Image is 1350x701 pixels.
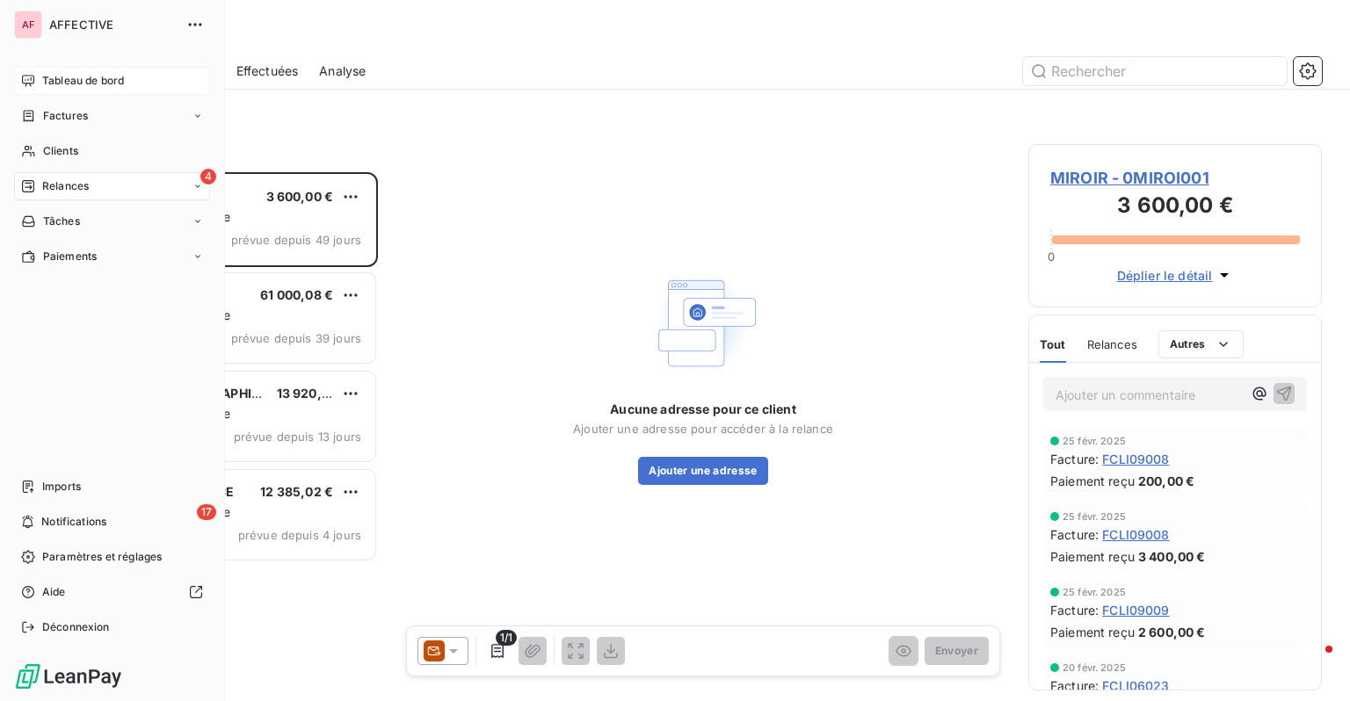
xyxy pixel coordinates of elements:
[43,108,88,124] span: Factures
[1050,676,1099,695] span: Facture :
[1290,641,1332,683] iframe: Intercom live chat
[14,207,210,235] a: Tâches
[1023,57,1287,85] input: Rechercher
[1158,330,1244,358] button: Autres
[260,484,333,499] span: 12 385,02 €
[14,662,123,690] img: Logo LeanPay
[925,637,989,665] button: Envoyer
[42,73,124,89] span: Tableau de bord
[1063,436,1126,446] span: 25 févr. 2025
[1063,587,1126,597] span: 25 févr. 2025
[319,62,366,80] span: Analyse
[1050,623,1135,641] span: Paiement reçu
[14,543,210,571] a: Paramètres et réglages
[610,401,795,418] span: Aucune adresse pour ce client
[42,584,66,600] span: Aide
[42,178,89,194] span: Relances
[277,386,350,401] span: 13 920,00 €
[14,172,210,200] a: 4Relances
[200,169,216,184] span: 4
[1040,337,1066,351] span: Tout
[573,422,833,436] span: Ajouter une adresse pour accéder à la relance
[84,172,378,701] div: grid
[1050,450,1099,468] span: Facture :
[638,457,767,485] button: Ajouter une adresse
[14,102,210,130] a: Factures
[496,630,517,646] span: 1/1
[42,619,110,635] span: Déconnexion
[43,249,97,264] span: Paiements
[43,143,78,159] span: Clients
[14,11,42,39] div: AF
[14,137,210,165] a: Clients
[1117,266,1213,285] span: Déplier le détail
[1102,525,1169,544] span: FCLI09008
[43,213,80,229] span: Tâches
[42,549,162,565] span: Paramètres et réglages
[231,331,361,345] span: prévue depuis 39 jours
[231,233,361,247] span: prévue depuis 49 jours
[1050,601,1099,619] span: Facture :
[1050,472,1135,490] span: Paiement reçu
[14,67,210,95] a: Tableau de bord
[234,430,361,444] span: prévue depuis 13 jours
[197,504,216,520] span: 17
[1050,547,1135,566] span: Paiement reçu
[14,242,210,271] a: Paiements
[1138,547,1206,566] span: 3 400,00 €
[1112,265,1239,285] button: Déplier le détail
[1102,676,1169,695] span: FCLI06023
[41,514,106,530] span: Notifications
[236,62,299,80] span: Effectuées
[1102,601,1169,619] span: FCLI09009
[1048,249,1055,264] span: 0
[238,528,361,542] span: prévue depuis 4 jours
[1063,511,1126,522] span: 25 févr. 2025
[49,18,176,32] span: AFFECTIVE
[1138,472,1194,490] span: 200,00 €
[1050,166,1300,190] span: MIROIR - 0MIROI001
[14,473,210,501] a: Imports
[1102,450,1169,468] span: FCLI09008
[1050,190,1300,225] h3: 3 600,00 €
[1138,623,1206,641] span: 2 600,00 €
[14,578,210,606] a: Aide
[1063,662,1126,673] span: 20 févr. 2025
[1050,525,1099,544] span: Facture :
[266,189,334,204] span: 3 600,00 €
[1087,337,1137,351] span: Relances
[260,287,333,302] span: 61 000,08 €
[647,267,759,379] img: Empty state
[42,479,81,495] span: Imports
